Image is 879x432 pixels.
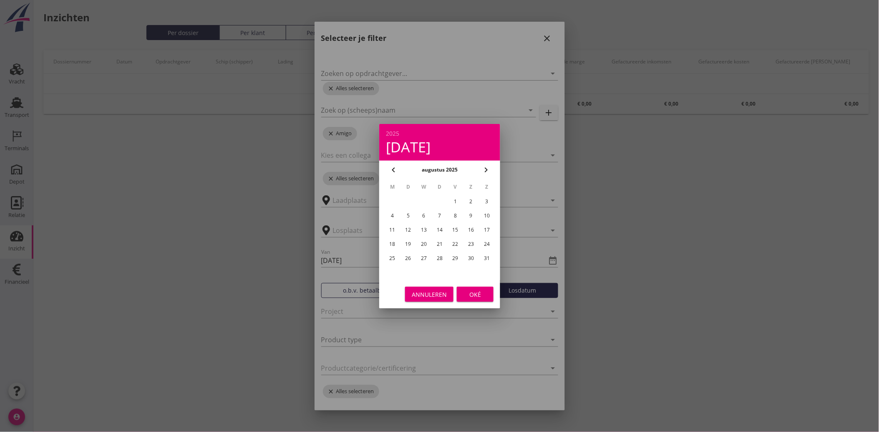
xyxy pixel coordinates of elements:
button: 23 [464,237,478,251]
button: 21 [433,237,446,251]
button: 30 [464,252,478,265]
button: 13 [417,223,431,237]
i: chevron_right [481,165,491,175]
button: augustus 2025 [419,164,460,176]
button: 5 [401,209,415,222]
div: 2025 [386,131,494,136]
button: 27 [417,252,431,265]
th: Z [479,180,494,194]
th: V [448,180,463,194]
button: 26 [401,252,415,265]
button: 17 [480,223,494,237]
button: 18 [385,237,399,251]
th: M [385,180,400,194]
button: 22 [448,237,462,251]
button: 2 [464,195,478,208]
button: 15 [448,223,462,237]
button: 8 [448,209,462,222]
button: 24 [480,237,494,251]
div: Annuleren [412,290,447,298]
button: 25 [385,252,399,265]
button: Oké [457,287,494,302]
th: D [400,180,416,194]
button: 19 [401,237,415,251]
button: 9 [464,209,478,222]
th: D [432,180,447,194]
div: [DATE] [386,140,494,154]
button: 12 [401,223,415,237]
button: 6 [417,209,431,222]
button: 11 [385,223,399,237]
button: 7 [433,209,446,222]
div: Oké [463,290,487,298]
button: Annuleren [405,287,453,302]
button: 16 [464,223,478,237]
button: 29 [448,252,462,265]
button: 28 [433,252,446,265]
i: chevron_left [388,165,398,175]
button: 14 [433,223,446,237]
button: 1 [448,195,462,208]
th: W [416,180,431,194]
button: 31 [480,252,494,265]
button: 3 [480,195,494,208]
button: 4 [385,209,399,222]
button: 10 [480,209,494,222]
th: Z [463,180,479,194]
button: 20 [417,237,431,251]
